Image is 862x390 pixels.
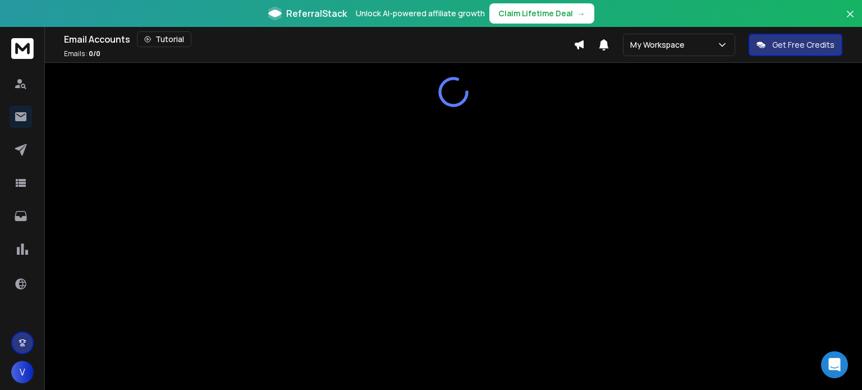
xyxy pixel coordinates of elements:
button: Claim Lifetime Deal→ [489,3,594,24]
span: → [577,8,585,19]
p: Emails : [64,49,100,58]
div: Open Intercom Messenger [821,351,848,378]
button: Close banner [843,7,858,34]
span: 0 / 0 [89,49,100,58]
button: V [11,361,34,383]
div: Email Accounts [64,31,574,47]
button: Get Free Credits [749,34,842,56]
p: Unlock AI-powered affiliate growth [356,8,485,19]
span: ReferralStack [286,7,347,20]
p: My Workspace [630,39,689,51]
p: Get Free Credits [772,39,835,51]
button: Tutorial [137,31,191,47]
